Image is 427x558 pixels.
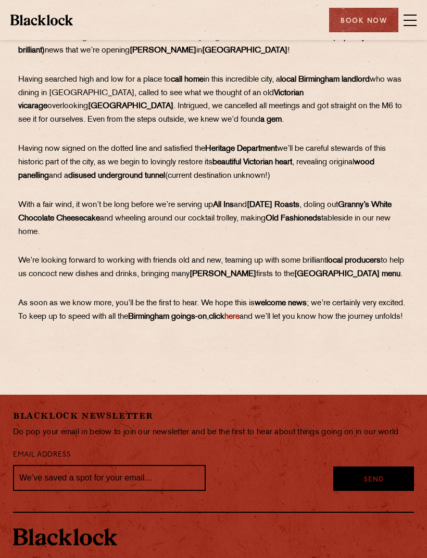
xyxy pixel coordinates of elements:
[202,47,287,55] strong: [GEOGRAPHIC_DATA]
[18,199,409,239] p: With a fair wind, it won’t be long before we’re serving up and , doling out and wheeling around o...
[18,33,366,55] strong: (hopefully brilliant)
[326,257,381,265] strong: local producers
[18,142,409,183] p: Having now signed on the dotted line and satisfied the we’ll be careful stewards of this historic...
[18,31,409,58] p: ​​​​​​​We’ve been looking forward to this moment for a very long time. We are thrilled to share t...
[18,201,392,223] strong: Granny’s White Chocolate Cheesecake
[68,172,165,180] strong: disused underground tunnel
[205,145,277,153] strong: Heritage Department
[13,426,414,439] p: Do pop your email in below to join our newsletter and be the first to hear about things going on ...
[18,297,409,324] p: As soon as we know more, you’ll be the first to hear. We hope this is ; we’re certainly very exci...
[364,475,384,485] span: Send
[128,313,207,321] strong: Birmingham goings-on
[260,116,282,124] strong: a gem
[130,47,196,55] strong: [PERSON_NAME]
[224,313,240,321] a: here
[294,270,380,278] strong: [GEOGRAPHIC_DATA]
[247,201,299,209] strong: [DATE] Roasts
[212,159,292,166] strong: beautiful Victorian heart
[88,102,173,110] strong: [GEOGRAPHIC_DATA]
[13,449,70,461] label: Email Address
[280,76,370,84] strong: local Birmingham landlord
[190,270,256,278] strong: [PERSON_NAME]
[266,215,321,223] strong: Old Fashioneds
[13,410,414,421] h2: Blacklock Newsletter
[171,76,204,84] strong: call home
[13,465,206,491] input: We’ve saved a spot for your email...
[209,313,240,321] strong: click
[255,300,307,307] strong: welcome news
[382,270,400,278] strong: menu
[13,528,117,546] img: BL_Textured_Logo-footer-cropped.svg
[18,159,374,180] strong: wood panelling
[18,254,409,281] p: We’re looking forward to working with friends old and new, teaming up with some brilliant to help...
[10,15,73,25] img: BL_Textured_Logo-footer-cropped.svg
[329,8,398,32] div: Book Now
[18,73,409,127] p: Having searched high and low for a place to in this incredible city, a who was dining in [GEOGRAP...
[213,201,234,209] strong: All Ins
